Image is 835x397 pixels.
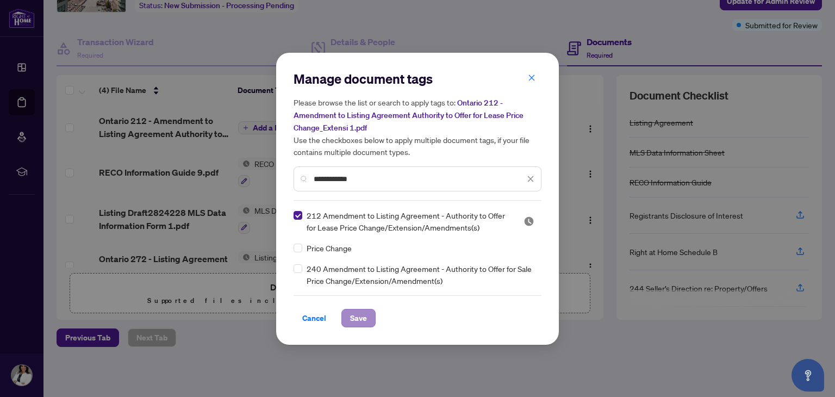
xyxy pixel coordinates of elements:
[527,175,534,183] span: close
[302,309,326,327] span: Cancel
[792,359,824,392] button: Open asap
[294,96,541,158] h5: Please browse the list or search to apply tags to: Use the checkboxes below to apply multiple doc...
[307,209,510,233] span: 212 Amendment to Listing Agreement - Authority to Offer for Lease Price Change/Extension/Amendmen...
[294,98,524,133] span: Ontario 212 - Amendment to Listing Agreement Authority to Offer for Lease Price Change_Extensi 1.pdf
[294,70,541,88] h2: Manage document tags
[294,309,335,327] button: Cancel
[524,216,534,227] span: Pending Review
[307,242,352,254] span: Price Change
[307,263,535,287] span: 240 Amendment to Listing Agreement - Authority to Offer for Sale Price Change/Extension/Amendment(s)
[528,74,535,82] span: close
[524,216,534,227] img: status
[341,309,376,327] button: Save
[350,309,367,327] span: Save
